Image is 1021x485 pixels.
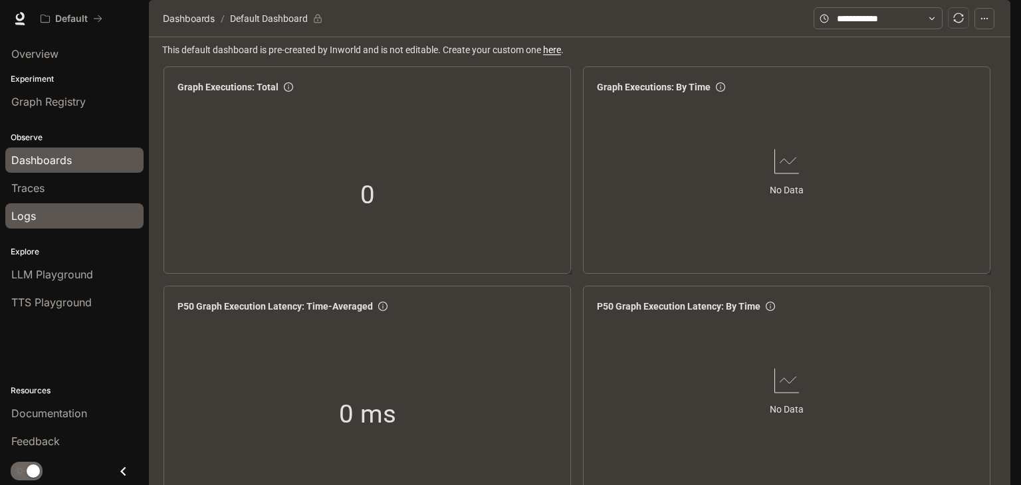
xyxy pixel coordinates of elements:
[284,82,293,92] span: info-circle
[716,82,725,92] span: info-circle
[543,45,561,55] a: here
[55,13,88,25] p: Default
[162,43,1000,57] span: This default dashboard is pre-created by Inworld and is not editable. Create your custom one .
[160,11,218,27] button: Dashboards
[770,183,804,197] article: No Data
[766,302,775,311] span: info-circle
[770,402,804,417] article: No Data
[163,11,215,27] span: Dashboards
[378,302,388,311] span: info-circle
[597,80,711,94] span: Graph Executions: By Time
[177,299,373,314] span: P50 Graph Execution Latency: Time-Averaged
[177,80,279,94] span: Graph Executions: Total
[360,175,375,215] span: 0
[953,13,964,23] span: sync
[597,299,760,314] span: P50 Graph Execution Latency: By Time
[339,394,396,434] span: 0 ms
[227,6,310,31] article: Default Dashboard
[221,11,225,26] span: /
[35,5,108,32] button: All workspaces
